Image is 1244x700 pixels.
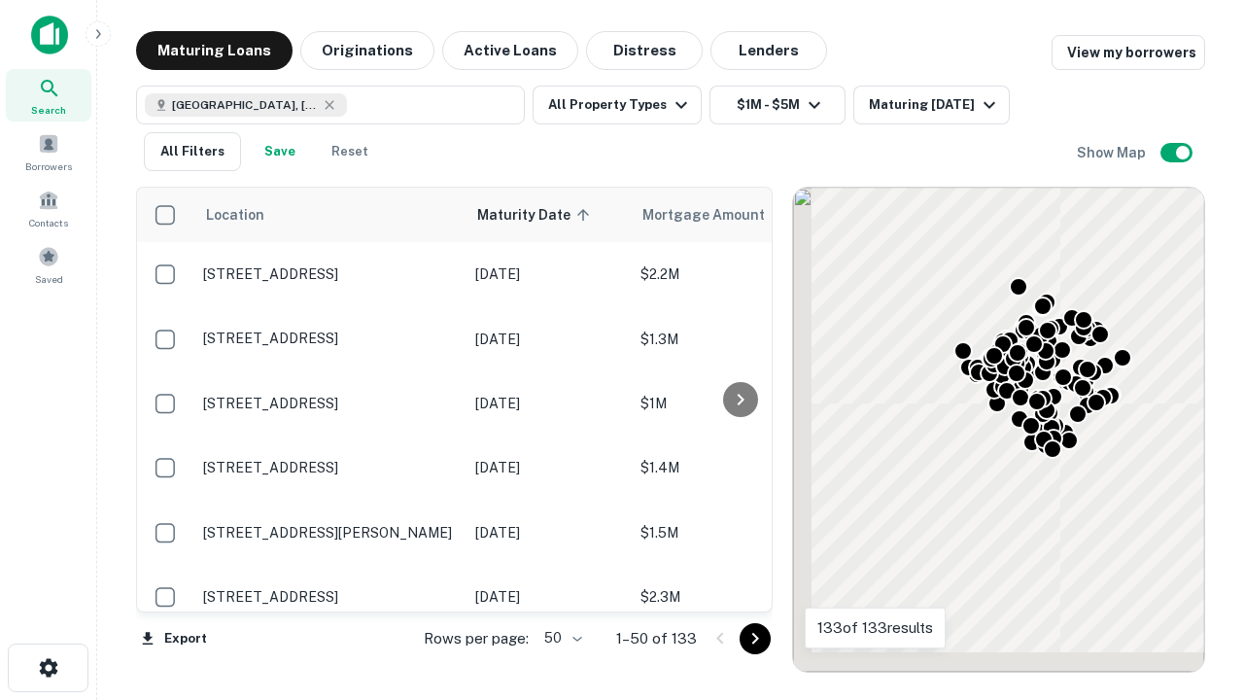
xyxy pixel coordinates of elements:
span: Mortgage Amount [642,203,790,227]
button: Maturing [DATE] [853,86,1010,124]
span: Search [31,102,66,118]
span: Location [205,203,264,227]
p: $2.3M [640,586,835,608]
a: Search [6,69,91,122]
p: Rows per page: [424,627,529,650]
th: Mortgage Amount [631,188,845,242]
p: [DATE] [475,522,621,543]
button: Active Loans [442,31,578,70]
p: [STREET_ADDRESS] [203,395,456,412]
button: Lenders [710,31,827,70]
p: $2.2M [640,263,835,285]
button: $1M - $5M [709,86,846,124]
a: View my borrowers [1052,35,1205,70]
p: $1.4M [640,457,835,478]
div: Maturing [DATE] [869,93,1001,117]
p: [DATE] [475,586,621,608]
th: Maturity Date [466,188,631,242]
p: [STREET_ADDRESS] [203,265,456,283]
span: Saved [35,271,63,287]
button: Originations [300,31,434,70]
p: [DATE] [475,329,621,350]
div: 50 [536,624,585,652]
button: All Filters [144,132,241,171]
a: Contacts [6,182,91,234]
a: Borrowers [6,125,91,178]
button: Reset [319,132,381,171]
p: 1–50 of 133 [616,627,697,650]
img: capitalize-icon.png [31,16,68,54]
p: [DATE] [475,263,621,285]
p: [STREET_ADDRESS][PERSON_NAME] [203,524,456,542]
button: All Property Types [533,86,702,124]
button: Go to next page [740,623,771,654]
p: [STREET_ADDRESS] [203,330,456,347]
span: Contacts [29,215,68,230]
p: $1.3M [640,329,835,350]
span: [GEOGRAPHIC_DATA], [GEOGRAPHIC_DATA], [GEOGRAPHIC_DATA] [172,96,318,114]
a: Saved [6,238,91,291]
span: Borrowers [25,158,72,174]
button: Save your search to get updates of matches that match your search criteria. [249,132,311,171]
h6: Show Map [1077,142,1149,163]
p: 133 of 133 results [817,616,933,640]
div: 0 0 [793,188,1204,672]
iframe: Chat Widget [1147,544,1244,638]
button: Distress [586,31,703,70]
p: $1M [640,393,835,414]
button: Maturing Loans [136,31,293,70]
p: [STREET_ADDRESS] [203,459,456,476]
button: Export [136,624,212,653]
p: [DATE] [475,457,621,478]
th: Location [193,188,466,242]
p: [STREET_ADDRESS] [203,588,456,606]
p: [DATE] [475,393,621,414]
p: $1.5M [640,522,835,543]
button: [GEOGRAPHIC_DATA], [GEOGRAPHIC_DATA], [GEOGRAPHIC_DATA] [136,86,525,124]
span: Maturity Date [477,203,596,227]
